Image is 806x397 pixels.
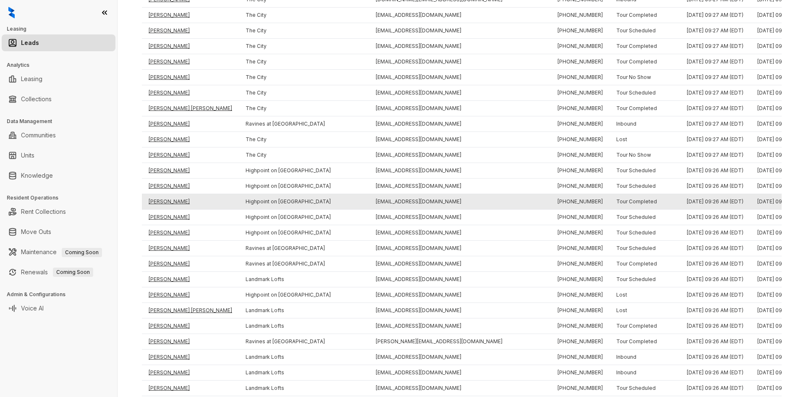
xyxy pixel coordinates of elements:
td: [PERSON_NAME] [PERSON_NAME] [142,101,239,116]
td: [EMAIL_ADDRESS][DOMAIN_NAME] [369,132,551,147]
td: The City [239,39,369,54]
td: [PERSON_NAME] [142,272,239,287]
a: Knowledge [21,167,53,184]
td: Tour Completed [610,256,680,272]
td: [PERSON_NAME] [142,334,239,350]
td: [PHONE_NUMBER] [551,163,610,179]
td: [PERSON_NAME] [142,54,239,70]
td: [DATE] 09:27 AM (EDT) [680,8,751,23]
td: The City [239,132,369,147]
td: [EMAIL_ADDRESS][DOMAIN_NAME] [369,381,551,396]
td: [DATE] 09:27 AM (EDT) [680,147,751,163]
td: [PERSON_NAME] [142,241,239,256]
td: [DATE] 09:27 AM (EDT) [680,39,751,54]
td: [EMAIL_ADDRESS][DOMAIN_NAME] [369,256,551,272]
td: Inbound [610,350,680,365]
td: Landmark Lofts [239,272,369,287]
td: [PHONE_NUMBER] [551,132,610,147]
td: [DATE] 09:26 AM (EDT) [680,163,751,179]
td: [PHONE_NUMBER] [551,39,610,54]
td: [PHONE_NUMBER] [551,101,610,116]
td: [PERSON_NAME] [PERSON_NAME] [142,303,239,318]
img: logo [8,7,15,18]
td: [EMAIL_ADDRESS][DOMAIN_NAME] [369,101,551,116]
td: [DATE] 09:27 AM (EDT) [680,54,751,70]
td: [EMAIL_ADDRESS][DOMAIN_NAME] [369,350,551,365]
td: Highpoint on [GEOGRAPHIC_DATA] [239,163,369,179]
td: Tour Scheduled [610,381,680,396]
td: Lost [610,132,680,147]
td: [PHONE_NUMBER] [551,210,610,225]
h3: Resident Operations [7,194,117,202]
td: Tour Completed [610,101,680,116]
td: [EMAIL_ADDRESS][DOMAIN_NAME] [369,225,551,241]
td: Tour Scheduled [610,23,680,39]
td: [PERSON_NAME] [142,365,239,381]
li: Leasing [2,71,115,87]
td: [DATE] 09:26 AM (EDT) [680,303,751,318]
li: Knowledge [2,167,115,184]
td: [EMAIL_ADDRESS][DOMAIN_NAME] [369,194,551,210]
td: [PHONE_NUMBER] [551,381,610,396]
td: Landmark Lofts [239,303,369,318]
td: [PHONE_NUMBER] [551,147,610,163]
h3: Admin & Configurations [7,291,117,298]
td: [DATE] 09:26 AM (EDT) [680,365,751,381]
td: [EMAIL_ADDRESS][DOMAIN_NAME] [369,318,551,334]
td: Tour Completed [610,334,680,350]
a: Leads [21,34,39,51]
td: Tour Completed [610,318,680,334]
td: [EMAIL_ADDRESS][DOMAIN_NAME] [369,287,551,303]
td: The City [239,101,369,116]
td: Highpoint on [GEOGRAPHIC_DATA] [239,225,369,241]
td: Landmark Lofts [239,350,369,365]
td: Landmark Lofts [239,365,369,381]
td: [EMAIL_ADDRESS][DOMAIN_NAME] [369,163,551,179]
td: Tour Scheduled [610,241,680,256]
td: [EMAIL_ADDRESS][DOMAIN_NAME] [369,85,551,101]
td: [DATE] 09:26 AM (EDT) [680,210,751,225]
td: [DATE] 09:26 AM (EDT) [680,272,751,287]
h3: Leasing [7,25,117,33]
td: [PERSON_NAME] [142,70,239,85]
li: Units [2,147,115,164]
td: [PERSON_NAME] [142,225,239,241]
td: [PHONE_NUMBER] [551,365,610,381]
h3: Analytics [7,61,117,69]
td: [DATE] 09:27 AM (EDT) [680,85,751,101]
td: [PERSON_NAME] [142,132,239,147]
td: Tour Scheduled [610,272,680,287]
td: [EMAIL_ADDRESS][DOMAIN_NAME] [369,241,551,256]
td: Landmark Lofts [239,318,369,334]
td: [PERSON_NAME] [142,163,239,179]
a: Units [21,147,34,164]
li: Communities [2,127,115,144]
td: [EMAIL_ADDRESS][DOMAIN_NAME] [369,210,551,225]
li: Rent Collections [2,203,115,220]
td: Highpoint on [GEOGRAPHIC_DATA] [239,179,369,194]
td: [DATE] 09:27 AM (EDT) [680,116,751,132]
td: [PERSON_NAME] [142,8,239,23]
li: Renewals [2,264,115,281]
td: The City [239,147,369,163]
td: [PERSON_NAME] [142,179,239,194]
td: Lost [610,303,680,318]
a: Move Outs [21,223,51,240]
td: [PHONE_NUMBER] [551,350,610,365]
a: Collections [21,91,52,108]
a: RenewalsComing Soon [21,264,93,281]
td: [PHONE_NUMBER] [551,85,610,101]
td: Tour Completed [610,54,680,70]
td: [DATE] 09:26 AM (EDT) [680,334,751,350]
td: Highpoint on [GEOGRAPHIC_DATA] [239,287,369,303]
td: [DATE] 09:26 AM (EDT) [680,179,751,194]
td: [EMAIL_ADDRESS][DOMAIN_NAME] [369,54,551,70]
td: Tour Scheduled [610,163,680,179]
td: [EMAIL_ADDRESS][DOMAIN_NAME] [369,70,551,85]
td: [DATE] 09:26 AM (EDT) [680,318,751,334]
td: [DATE] 09:26 AM (EDT) [680,225,751,241]
span: Coming Soon [62,248,102,257]
td: [PERSON_NAME] [142,381,239,396]
td: Ravines at [GEOGRAPHIC_DATA] [239,256,369,272]
td: Ravines at [GEOGRAPHIC_DATA] [239,116,369,132]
